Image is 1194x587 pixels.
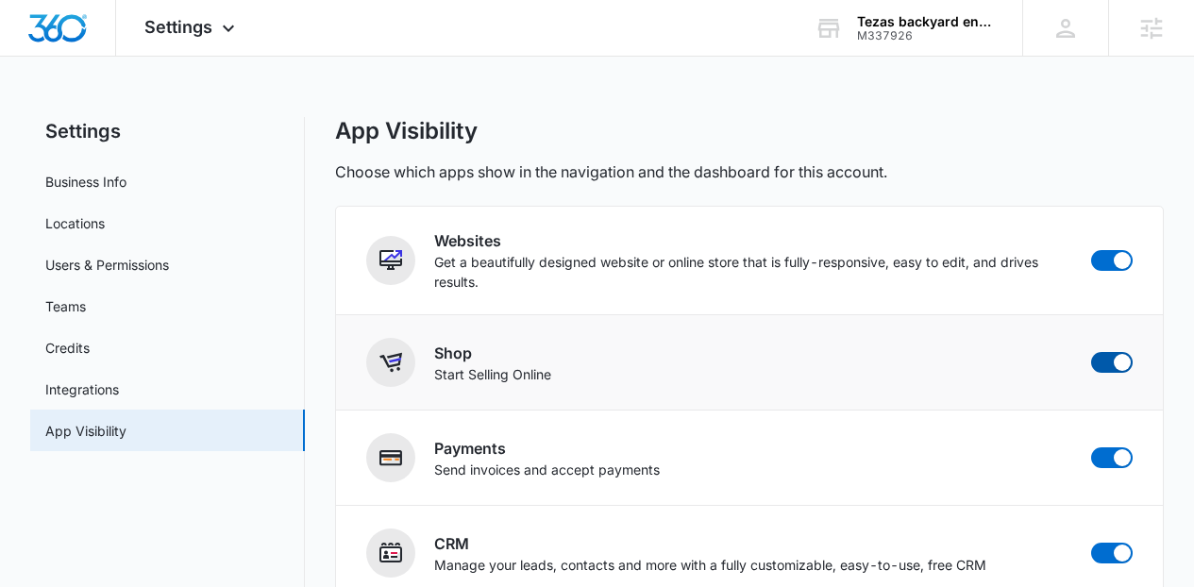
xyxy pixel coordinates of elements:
[144,17,212,37] span: Settings
[434,229,1085,252] h2: Websites
[434,532,986,555] h2: CRM
[45,172,126,192] a: Business Info
[434,555,986,575] p: Manage your leads, contacts and more with a fully customizable, easy-to-use, free CRM
[857,14,995,29] div: account name
[45,296,86,316] a: Teams
[379,249,402,272] img: Websites
[434,252,1085,292] p: Get a beautifully designed website or online store that is fully-responsive, easy to edit, and dr...
[434,460,660,479] p: Send invoices and accept payments
[45,255,169,275] a: Users & Permissions
[45,379,119,399] a: Integrations
[857,29,995,42] div: account id
[45,213,105,233] a: Locations
[434,364,551,384] p: Start Selling Online
[434,437,660,460] h2: Payments
[45,338,90,358] a: Credits
[434,342,551,364] h2: Shop
[335,160,887,183] p: Choose which apps show in the navigation and the dashboard for this account.
[379,351,402,374] img: Shop
[335,117,478,145] h1: App Visibility
[45,421,126,441] a: App Visibility
[379,542,402,564] img: CRM
[30,117,305,145] h2: Settings
[379,446,402,469] img: Payments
